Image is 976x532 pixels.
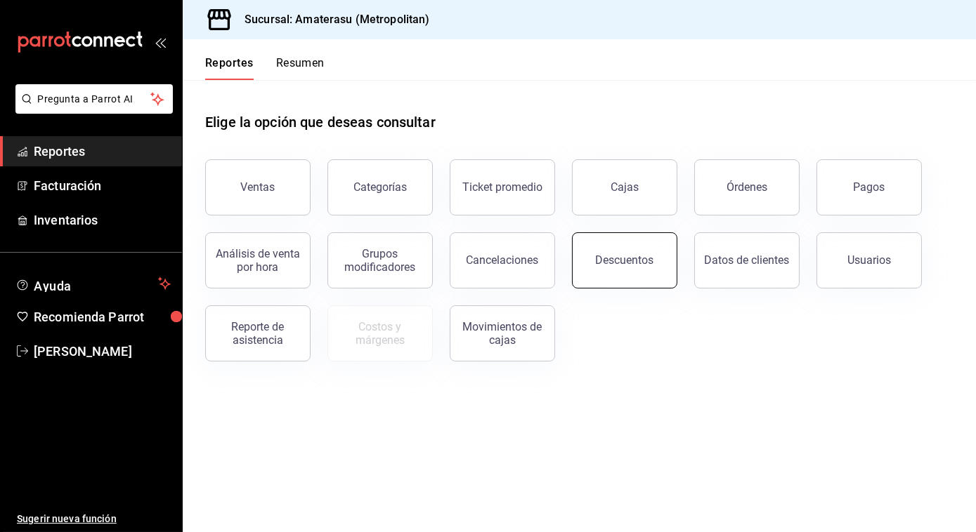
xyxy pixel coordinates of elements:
button: Análisis de venta por hora [205,232,311,288]
a: Pregunta a Parrot AI [10,102,173,117]
div: Usuarios [847,253,891,267]
button: Resumen [276,56,325,80]
div: Reporte de asistencia [214,320,301,347]
h1: Elige la opción que deseas consultar [205,112,436,133]
button: Pagos [816,159,922,215]
span: Facturación [34,176,171,195]
button: Reportes [205,56,254,80]
button: Usuarios [816,232,922,288]
div: Cancelaciones [467,253,539,267]
span: Recomienda Parrot [34,307,171,326]
div: Datos de clientes [705,253,790,267]
div: navigation tabs [205,56,325,80]
div: Descuentos [596,253,654,267]
span: Pregunta a Parrot AI [38,92,151,107]
span: [PERSON_NAME] [34,342,171,361]
button: Descuentos [572,232,677,288]
span: Sugerir nueva función [17,512,171,526]
div: Análisis de venta por hora [214,247,301,274]
div: Ventas [241,180,275,194]
button: open_drawer_menu [155,36,166,48]
div: Grupos modificadores [337,247,424,274]
h3: Sucursal: Amaterasu (Metropolitan) [233,11,429,28]
span: Reportes [34,142,171,161]
div: Pagos [854,180,885,194]
button: Datos de clientes [694,232,800,288]
button: Contrata inventarios para ver este reporte [327,305,433,361]
div: Costos y márgenes [337,320,424,347]
div: Órdenes [727,180,767,194]
div: Movimientos de cajas [459,320,546,347]
div: Cajas [611,179,639,196]
button: Grupos modificadores [327,232,433,288]
div: Ticket promedio [462,180,542,194]
button: Cancelaciones [450,232,555,288]
button: Pregunta a Parrot AI [15,84,173,114]
button: Ventas [205,159,311,215]
button: Ticket promedio [450,159,555,215]
a: Cajas [572,159,677,215]
div: Categorías [353,180,407,194]
button: Órdenes [694,159,800,215]
button: Reporte de asistencia [205,305,311,361]
button: Categorías [327,159,433,215]
span: Inventarios [34,211,171,230]
span: Ayuda [34,275,152,292]
button: Movimientos de cajas [450,305,555,361]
